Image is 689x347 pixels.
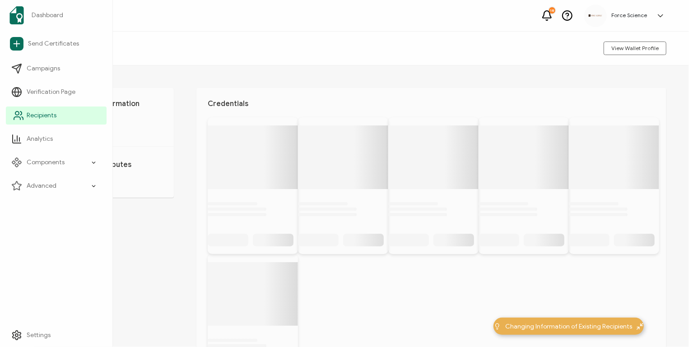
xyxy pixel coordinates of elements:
[6,33,107,54] a: Send Certificates
[604,42,666,55] button: View Wallet Profile
[27,88,75,97] span: Verification Page
[9,6,24,24] img: sertifier-logomark-colored.svg
[589,14,602,17] img: d96c2383-09d7-413e-afb5-8f6c84c8c5d6.png
[28,39,79,48] span: Send Certificates
[27,64,60,73] span: Campaigns
[32,11,63,20] span: Dashboard
[27,331,51,340] span: Settings
[6,130,107,148] a: Analytics
[27,134,53,143] span: Analytics
[549,7,555,14] div: 18
[6,326,107,344] a: Settings
[27,111,56,120] span: Recipients
[68,117,163,125] span: FULL NAME:
[6,106,107,125] a: Recipients
[27,158,65,167] span: Components
[6,60,107,78] a: Campaigns
[208,99,655,108] h1: Credentials
[68,160,163,169] h1: Custom Attributes
[27,181,56,190] span: Advanced
[637,323,643,330] img: minimize-icon.svg
[68,138,163,146] p: Add email
[505,322,632,331] span: Changing Information of Existing Recipients
[6,3,107,28] a: Dashboard
[68,178,163,186] p: Add attribute
[611,46,659,51] span: View Wallet Profile
[6,83,107,101] a: Verification Page
[611,12,647,19] h5: Force Science
[68,99,163,108] h1: Personal Information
